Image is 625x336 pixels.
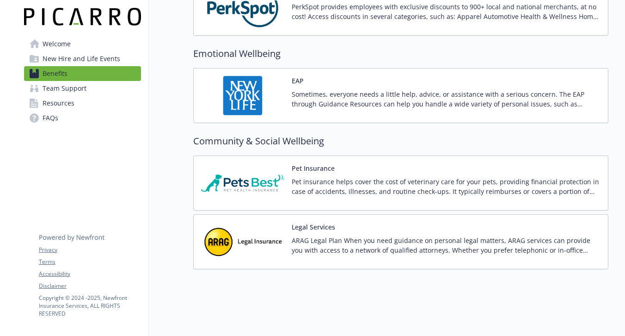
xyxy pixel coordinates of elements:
[292,76,304,86] button: EAP
[43,81,86,96] span: Team Support
[201,76,284,115] img: New York Life Insurance Company carrier logo
[39,294,141,317] p: Copyright © 2024 - 2025 , Newfront Insurance Services, ALL RIGHTS RESERVED
[43,66,67,81] span: Benefits
[193,134,608,148] h2: Community & Social Wellbeing
[292,89,600,109] p: Sometimes, everyone needs a little help, advice, or assistance with a serious concern. The EAP th...
[292,2,600,21] p: PerkSpot provides employees with exclusive discounts to 900+ local and national merchants, at no ...
[43,111,58,125] span: FAQs
[24,96,141,111] a: Resources
[201,163,284,203] img: Pets Best Insurance Services carrier logo
[201,222,284,261] img: ARAG Insurance Company carrier logo
[24,111,141,125] a: FAQs
[292,163,335,173] button: Pet Insurance
[24,37,141,51] a: Welcome
[292,177,600,196] p: Pet insurance helps cover the cost of veterinary care for your pets, providing financial protecti...
[292,236,600,255] p: ARAG Legal Plan When you need guidance on personal legal matters, ARAG services can provide you w...
[43,96,74,111] span: Resources
[39,270,141,278] a: Accessibility
[24,66,141,81] a: Benefits
[24,51,141,66] a: New Hire and Life Events
[39,258,141,266] a: Terms
[292,222,335,232] button: Legal Services
[39,282,141,290] a: Disclaimer
[193,47,608,61] h2: Emotional Wellbeing
[39,246,141,254] a: Privacy
[43,37,71,51] span: Welcome
[43,51,120,66] span: New Hire and Life Events
[24,81,141,96] a: Team Support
